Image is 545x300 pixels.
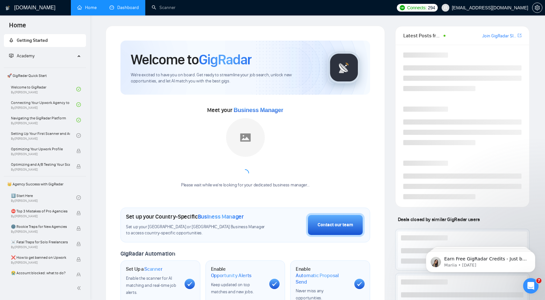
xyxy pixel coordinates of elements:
[11,128,76,143] a: Setting Up Your First Scanner and Auto-BidderBy[PERSON_NAME]
[126,276,176,295] span: Enable the scanner for AI matching and real-time job alerts.
[5,3,10,13] img: logo
[76,149,81,153] span: lock
[328,52,360,84] img: gigradar-logo.png
[443,5,448,10] span: user
[226,118,265,157] img: placeholder.png
[177,182,313,188] div: Please wait while we're looking for your dedicated business manager...
[5,178,85,191] span: 👑 Agency Success with GigRadar
[9,38,14,42] span: rocket
[76,211,81,215] span: lock
[11,191,76,205] a: 1️⃣ Start HereBy[PERSON_NAME]
[518,33,521,38] span: export
[407,4,426,11] span: Connects:
[198,213,244,220] span: Business Manager
[11,82,76,96] a: Welcome to GigRadarBy[PERSON_NAME]
[144,266,162,272] span: Scanner
[9,53,34,59] span: Academy
[11,161,70,168] span: Optimizing and A/B Testing Your Scanner for Better Results
[17,53,34,59] span: Academy
[76,226,81,231] span: lock
[76,87,81,91] span: check-circle
[11,261,70,265] span: By [PERSON_NAME]
[296,272,349,285] span: Automatic Proposal Send
[518,33,521,39] a: export
[395,214,483,225] span: Deals closed by similar GigRadar users
[11,230,70,234] span: By [PERSON_NAME]
[11,239,70,245] span: ☠️ Fatal Traps for Solo Freelancers
[77,285,83,291] span: double-left
[296,266,349,285] h1: Enable
[11,254,70,261] span: ❌ How to get banned on Upwork
[416,238,545,283] iframe: Intercom notifications message
[11,146,70,152] span: Optimizing Your Upwork Profile
[536,278,541,283] span: 7
[11,276,70,280] span: By [PERSON_NAME]
[532,3,542,13] button: setting
[120,250,175,257] span: GigRadar Automation
[76,242,81,246] span: lock
[110,5,139,10] a: dashboardDashboard
[77,5,97,10] a: homeHome
[5,69,85,82] span: 🚀 GigRadar Quick Start
[131,72,317,84] span: We're excited to have you on board. Get ready to streamline your job search, unlock new opportuni...
[131,51,252,68] h1: Welcome to
[532,5,542,10] a: setting
[234,107,283,113] span: Business Manager
[11,223,70,230] span: 🌚 Rookie Traps for New Agencies
[11,214,70,218] span: By [PERSON_NAME]
[126,224,269,236] span: Set up your [GEOGRAPHIC_DATA] or [GEOGRAPHIC_DATA] Business Manager to access country-specific op...
[241,169,249,177] span: loading
[126,213,244,220] h1: Set up your Country-Specific
[4,34,86,47] li: Getting Started
[400,5,405,10] img: upwork-logo.png
[76,133,81,138] span: check-circle
[211,266,264,278] h1: Enable
[76,273,81,277] span: lock
[9,53,14,58] span: fund-projection-screen
[211,282,254,295] span: Keep updated on top matches and new jobs.
[11,168,70,172] span: By [PERSON_NAME]
[11,113,76,127] a: Navigating the GigRadar PlatformBy[PERSON_NAME]
[199,51,252,68] span: GigRadar
[76,164,81,169] span: lock
[11,270,70,276] span: 😭 Account blocked: what to do?
[11,152,70,156] span: By [PERSON_NAME]
[17,38,48,43] span: Getting Started
[76,195,81,200] span: check-circle
[428,4,435,11] span: 294
[11,245,70,249] span: By [PERSON_NAME]
[152,5,176,10] a: searchScanner
[306,213,365,237] button: Contact our team
[76,118,81,122] span: check-circle
[207,107,283,114] span: Meet your
[11,98,76,112] a: Connecting Your Upwork Agency to GigRadarBy[PERSON_NAME]
[482,33,516,40] a: Join GigRadar Slack Community
[211,272,252,279] span: Opportunity Alerts
[318,221,353,229] div: Contact our team
[4,21,31,34] span: Home
[76,102,81,107] span: check-circle
[126,266,162,272] h1: Set Up a
[76,257,81,262] span: lock
[523,278,539,294] iframe: Intercom live chat
[403,32,442,40] span: Latest Posts from the GigRadar Community
[11,208,70,214] span: ⛔ Top 3 Mistakes of Pro Agencies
